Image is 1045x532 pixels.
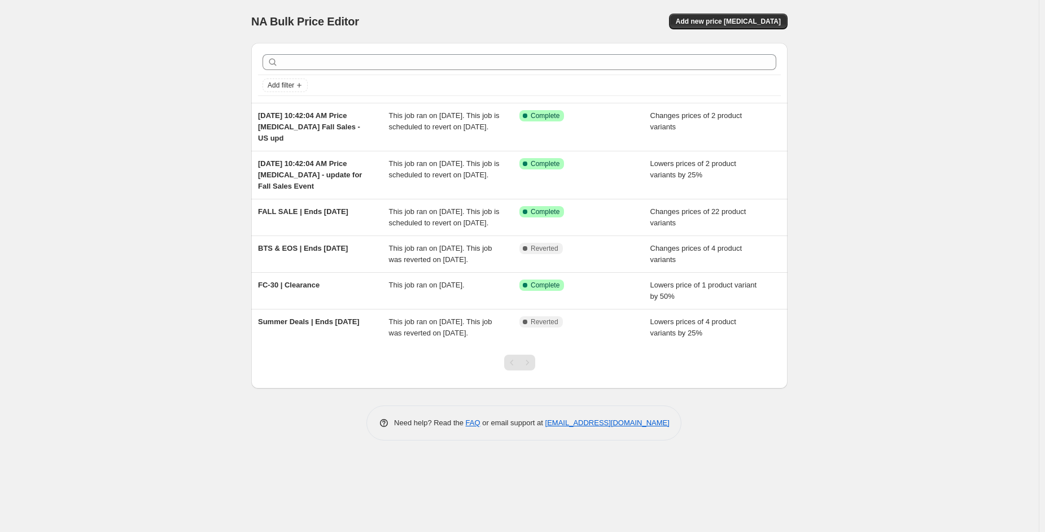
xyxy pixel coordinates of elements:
span: NA Bulk Price Editor [251,15,359,28]
nav: Pagination [504,355,535,370]
span: Complete [531,111,559,120]
a: [EMAIL_ADDRESS][DOMAIN_NAME] [545,418,670,427]
span: Complete [531,207,559,216]
span: This job ran on [DATE]. This job is scheduled to revert on [DATE]. [389,207,500,227]
button: Add new price [MEDICAL_DATA] [669,14,788,29]
span: FALL SALE | Ends [DATE] [258,207,348,216]
span: Complete [531,281,559,290]
span: Changes prices of 4 product variants [650,244,742,264]
span: [DATE] 10:42:04 AM Price [MEDICAL_DATA] Fall Sales - US upd [258,111,360,142]
button: Add filter [263,79,308,92]
span: This job ran on [DATE]. This job was reverted on [DATE]. [389,317,492,337]
span: Lowers prices of 2 product variants by 25% [650,159,736,179]
span: Summer Deals | Ends [DATE] [258,317,360,326]
span: This job ran on [DATE]. This job was reverted on [DATE]. [389,244,492,264]
span: Add filter [268,81,294,90]
span: Lowers price of 1 product variant by 50% [650,281,757,300]
a: FAQ [466,418,480,427]
span: Add new price [MEDICAL_DATA] [676,17,781,26]
span: This job ran on [DATE]. This job is scheduled to revert on [DATE]. [389,111,500,131]
span: [DATE] 10:42:04 AM Price [MEDICAL_DATA] - update for Fall Sales Event [258,159,362,190]
span: Reverted [531,244,558,253]
span: Reverted [531,317,558,326]
span: Need help? Read the [394,418,466,427]
span: BTS & EOS | Ends [DATE] [258,244,348,252]
span: FC-30 | Clearance [258,281,320,289]
span: This job ran on [DATE]. [389,281,465,289]
span: Complete [531,159,559,168]
span: This job ran on [DATE]. This job is scheduled to revert on [DATE]. [389,159,500,179]
span: Changes prices of 22 product variants [650,207,746,227]
span: Changes prices of 2 product variants [650,111,742,131]
span: Lowers prices of 4 product variants by 25% [650,317,736,337]
span: or email support at [480,418,545,427]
